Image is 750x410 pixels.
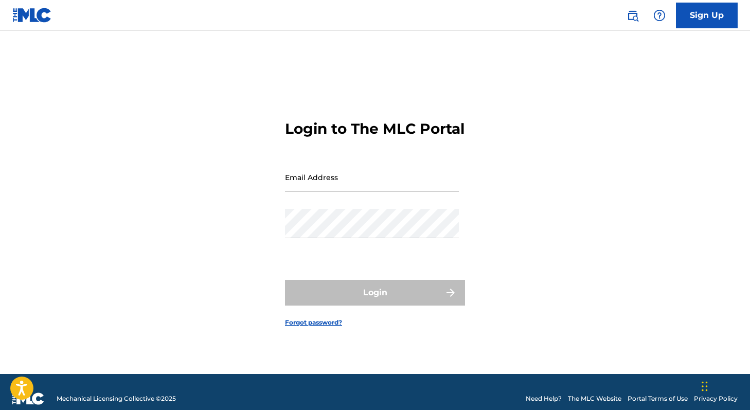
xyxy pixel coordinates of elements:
iframe: Chat Widget [699,361,750,410]
img: logo [12,393,44,405]
a: Forgot password? [285,318,342,327]
img: help [653,9,666,22]
a: Portal Terms of Use [628,394,688,403]
a: The MLC Website [568,394,621,403]
a: Sign Up [676,3,738,28]
a: Need Help? [526,394,562,403]
a: Public Search [622,5,643,26]
a: Privacy Policy [694,394,738,403]
div: Help [649,5,670,26]
h3: Login to The MLC Portal [285,120,465,138]
div: Drag [702,371,708,402]
img: MLC Logo [12,8,52,23]
span: Mechanical Licensing Collective © 2025 [57,394,176,403]
img: search [627,9,639,22]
